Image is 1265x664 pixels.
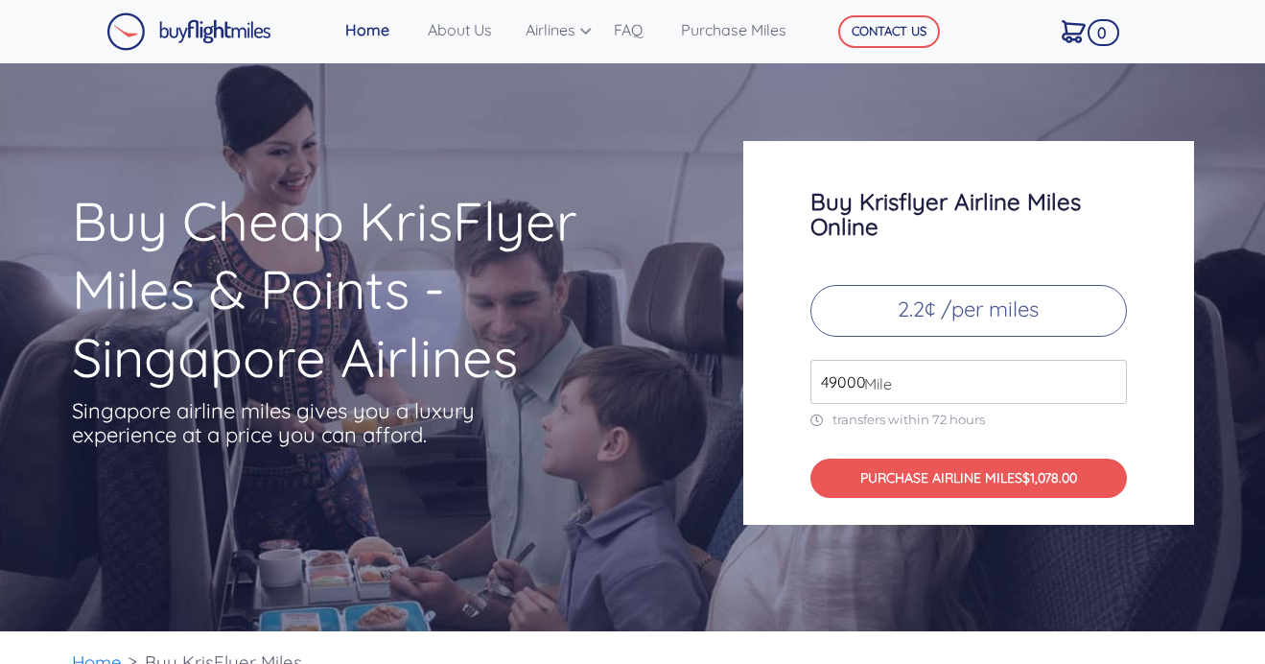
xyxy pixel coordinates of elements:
a: FAQ [606,11,673,49]
a: 0 [1054,11,1113,51]
h3: Buy Krisflyer Airline Miles Online [810,189,1127,239]
h1: Buy Cheap KrisFlyer Miles & Points - Singapore Airlines [72,187,668,391]
p: transfers within 72 hours [810,412,1127,428]
p: Singapore airline miles gives you a luxury experience at a price you can afford. [72,399,504,447]
button: CONTACT US [838,15,940,48]
button: PURCHASE AIRLINE MILES$1,078.00 [810,459,1127,498]
img: Buy Flight Miles Logo [106,12,271,51]
a: About Us [420,11,517,49]
a: Purchase Miles [673,11,809,49]
img: Cart [1062,20,1086,43]
span: Mile [855,372,892,395]
a: Buy Flight Miles Logo [106,8,271,56]
span: 0 [1088,19,1119,46]
p: 2.2¢ /per miles [810,285,1127,337]
a: Home [338,11,420,49]
a: Airlines [518,11,606,49]
span: $1,078.00 [1022,469,1077,486]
